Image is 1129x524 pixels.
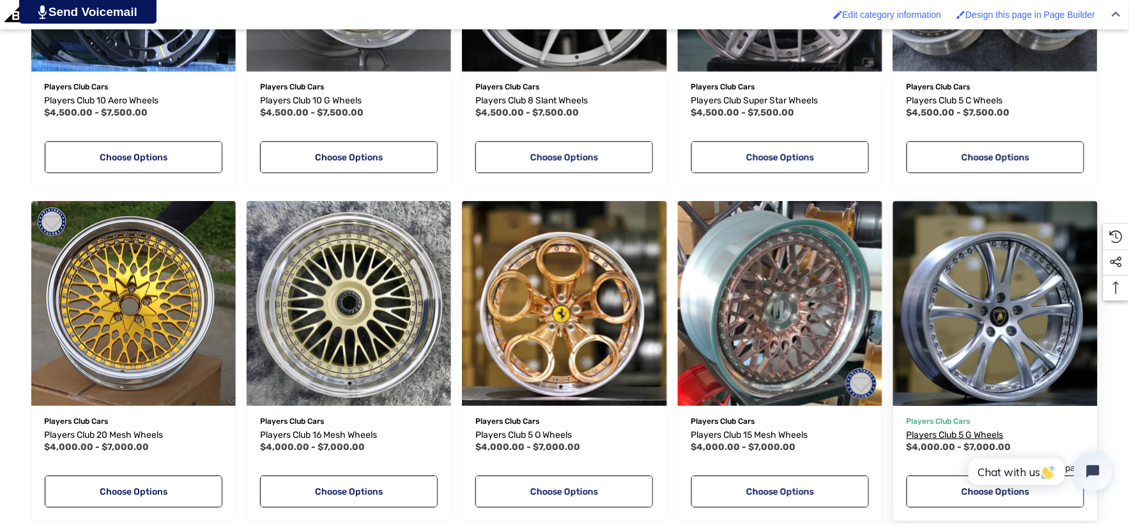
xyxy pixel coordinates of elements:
[45,475,222,507] a: Choose Options
[691,141,869,173] a: Choose Options
[475,413,653,430] p: Players Club Cars
[475,475,653,507] a: Choose Options
[31,201,236,405] a: Players Club 20 Mesh Wheels,Price range from $4,000.00 to $7,000.00
[475,141,653,173] a: Choose Options
[45,93,222,109] a: Players Club 10 Aero Wheels,Price range from $4,500.00 to $7,500.00
[965,10,1095,20] span: Design this page in Page Builder
[691,79,869,95] p: Players Club Cars
[247,201,451,405] img: Players Club 16 Mesh Wheels
[475,430,572,440] span: Players Club 5 O Wheels
[907,475,1084,507] a: Choose Options
[260,413,438,430] p: Players Club Cars
[260,442,365,453] span: $4,000.00 - $7,000.00
[843,10,942,20] span: Edit category information
[907,141,1084,173] a: Choose Options
[260,107,364,118] span: $4,500.00 - $7,500.00
[38,5,47,19] img: PjwhLS0gR2VuZXJhdG9yOiBHcmF2aXQuaW8gLS0+PHN2ZyB4bWxucz0iaHR0cDovL3d3dy53My5vcmcvMjAwMC9zdmciIHhtb...
[907,107,1010,118] span: $4,500.00 - $7,500.00
[31,201,236,405] img: Players Club 20 Mesh Wheels
[1110,256,1123,269] svg: Social Media
[260,475,438,507] a: Choose Options
[691,93,869,109] a: Players Club Super Star Wheels,Price range from $4,500.00 to $7,500.00
[907,93,1084,109] a: Players Club 5 C Wheels,Price range from $4,500.00 to $7,500.00
[260,428,438,443] a: Players Club 16 Mesh Wheels,Price range from $4,000.00 to $7,000.00
[45,430,164,440] span: Players Club 20 Mesh Wheels
[691,430,808,440] span: Players Club 15 Mesh Wheels
[45,413,222,430] p: Players Club Cars
[260,79,438,95] p: Players Club Cars
[691,95,818,106] span: Players Club Super Star Wheels
[691,107,795,118] span: $4,500.00 - $7,500.00
[883,191,1108,415] img: Players Club 5 G 2-Piece Forged Wheels
[691,428,869,443] a: Players Club 15 Mesh Wheels,Price range from $4,000.00 to $7,000.00
[893,201,1098,405] a: Players Club 5 G Wheels,Price range from $4,000.00 to $7,000.00
[907,79,1084,95] p: Players Club Cars
[955,442,1123,502] iframe: Tidio Chat
[475,107,579,118] span: $4,500.00 - $7,500.00
[45,428,222,443] a: Players Club 20 Mesh Wheels,Price range from $4,000.00 to $7,000.00
[260,95,362,106] span: Players Club 10 G Wheels
[462,201,666,405] a: Players Club 5 O Wheels,Price range from $4,000.00 to $7,000.00
[691,475,869,507] a: Choose Options
[45,107,148,118] span: $4,500.00 - $7,500.00
[260,93,438,109] a: Players Club 10 G Wheels,Price range from $4,500.00 to $7,500.00
[827,3,948,26] a: Enabled brush for category edit Edit category information
[475,428,653,443] a: Players Club 5 O Wheels,Price range from $4,000.00 to $7,000.00
[691,442,796,453] span: $4,000.00 - $7,000.00
[475,93,653,109] a: Players Club 8 Slant Wheels,Price range from $4,500.00 to $7,500.00
[950,3,1102,26] a: Enabled brush for page builder edit. Design this page in Page Builder
[907,95,1003,106] span: Players Club 5 C Wheels
[907,413,1084,430] p: Players Club Cars
[678,201,882,405] img: Players Club 15 Mesh Wheels
[45,141,222,173] a: Choose Options
[260,430,377,440] span: Players Club 16 Mesh Wheels
[834,10,843,19] img: Enabled brush for category edit
[1110,230,1123,243] svg: Recently Viewed
[45,442,150,453] span: $4,000.00 - $7,000.00
[907,428,1084,443] a: Players Club 5 G Wheels,Price range from $4,000.00 to $7,000.00
[45,79,222,95] p: Players Club Cars
[907,442,1011,453] span: $4,000.00 - $7,000.00
[475,79,653,95] p: Players Club Cars
[691,413,869,430] p: Players Club Cars
[475,442,580,453] span: $4,000.00 - $7,000.00
[1103,281,1129,294] svg: Top
[956,10,965,19] img: Enabled brush for page builder edit.
[45,95,159,106] span: Players Club 10 Aero Wheels
[462,201,666,405] img: Players Club 5 O 2-Piece Forged Wheels
[1112,11,1121,17] img: Close Admin Bar
[907,430,1004,440] span: Players Club 5 G Wheels
[260,141,438,173] a: Choose Options
[678,201,882,405] a: Players Club 15 Mesh Wheels,Price range from $4,000.00 to $7,000.00
[475,95,588,106] span: Players Club 8 Slant Wheels
[247,201,451,405] a: Players Club 16 Mesh Wheels,Price range from $4,000.00 to $7,000.00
